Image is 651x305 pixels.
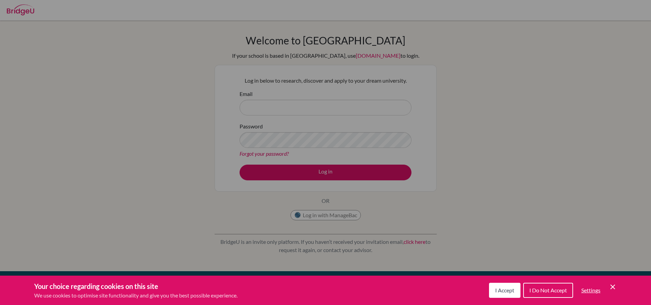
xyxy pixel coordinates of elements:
[576,283,606,297] button: Settings
[489,283,520,298] button: I Accept
[529,287,567,293] span: I Do Not Accept
[34,281,238,291] h3: Your choice regarding cookies on this site
[523,283,573,298] button: I Do Not Accept
[609,283,617,291] button: Save and close
[34,291,238,300] p: We use cookies to optimise site functionality and give you the best possible experience.
[581,287,600,293] span: Settings
[495,287,514,293] span: I Accept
